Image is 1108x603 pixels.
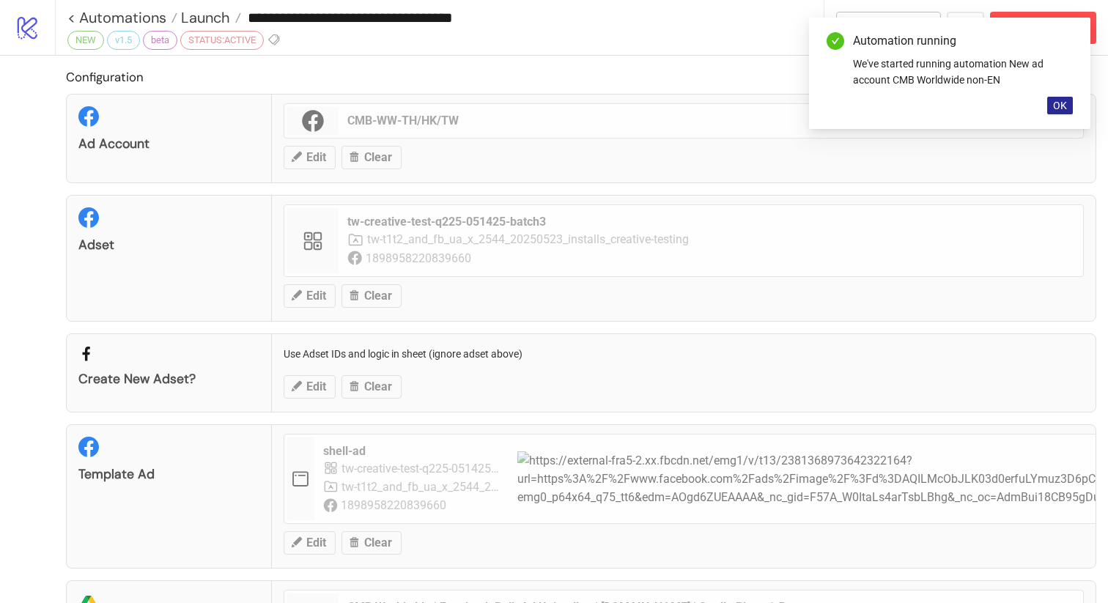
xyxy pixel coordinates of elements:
div: v1.5 [107,31,140,50]
span: check-circle [827,32,844,50]
button: ... [947,12,984,44]
h2: Configuration [66,67,1096,86]
div: beta [143,31,177,50]
div: We've started running automation New ad account CMB Worldwide non-EN [853,56,1073,88]
button: OK [1047,97,1073,114]
span: OK [1053,100,1067,111]
span: Launch [177,8,230,27]
a: < Automations [67,10,177,25]
button: Abort Run [990,12,1096,44]
div: NEW [67,31,104,50]
a: Launch [177,10,241,25]
div: STATUS:ACTIVE [180,31,264,50]
div: Automation running [853,32,1073,50]
button: To Builder [836,12,942,44]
